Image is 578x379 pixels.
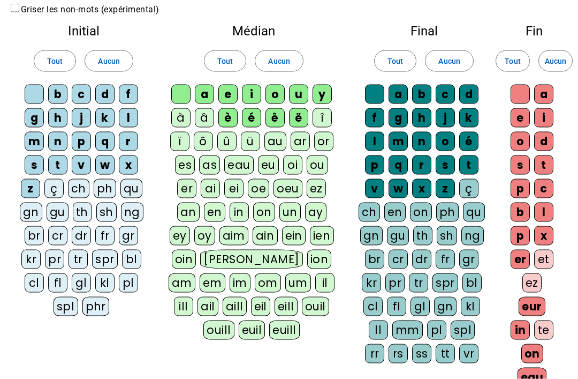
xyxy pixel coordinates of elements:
[200,250,302,269] div: [PERSON_NAME]
[95,132,115,151] div: q
[384,203,406,222] div: en
[410,297,430,316] div: gl
[17,25,150,38] h2: Initial
[307,179,326,198] div: ez
[197,297,218,316] div: ail
[436,179,455,198] div: z
[203,321,234,340] div: ouill
[459,179,478,198] div: ç
[167,25,340,38] h2: Médian
[92,250,118,269] div: spr
[387,297,406,316] div: fl
[273,179,302,198] div: oeu
[389,250,408,269] div: cr
[519,297,545,316] div: eur
[230,203,249,222] div: in
[48,226,67,246] div: cr
[436,344,455,363] div: tt
[121,203,143,222] div: ng
[389,85,408,104] div: a
[218,85,238,104] div: e
[169,273,195,293] div: am
[25,132,44,151] div: m
[387,226,409,246] div: gu
[69,250,88,269] div: tr
[224,155,254,175] div: eau
[98,55,119,68] span: Aucun
[258,155,279,175] div: eu
[389,132,408,151] div: m
[365,132,384,151] div: l
[291,132,310,151] div: ar
[264,132,286,151] div: au
[175,155,195,175] div: es
[285,273,311,293] div: um
[436,85,455,104] div: c
[95,85,115,104] div: d
[505,55,520,68] span: Tout
[410,203,432,222] div: on
[85,50,133,72] button: Aucun
[48,132,67,151] div: n
[365,179,384,198] div: v
[201,179,220,198] div: ai
[412,108,431,128] div: h
[534,250,553,269] div: et
[177,203,200,222] div: an
[72,226,91,246] div: dr
[199,155,220,175] div: as
[392,321,423,340] div: mm
[359,203,380,222] div: ch
[437,226,457,246] div: sh
[432,273,458,293] div: spr
[204,50,246,72] button: Tout
[365,155,384,175] div: p
[269,321,299,340] div: euill
[174,297,193,316] div: ill
[219,226,249,246] div: aim
[459,250,478,269] div: gr
[200,273,225,293] div: em
[283,155,302,175] div: oi
[47,55,63,68] span: Tout
[242,85,261,104] div: i
[253,203,275,222] div: on
[48,108,67,128] div: h
[511,179,530,198] div: p
[365,108,384,128] div: f
[73,203,92,222] div: th
[310,226,334,246] div: ien
[94,179,116,198] div: ph
[534,203,553,222] div: l
[358,25,490,38] h2: Final
[96,203,117,222] div: sh
[461,226,484,246] div: ng
[461,297,480,316] div: kl
[119,155,138,175] div: x
[534,226,553,246] div: x
[360,226,383,246] div: gn
[95,155,115,175] div: w
[538,50,573,72] button: Aucun
[534,85,553,104] div: a
[511,321,530,340] div: in
[459,108,478,128] div: k
[496,50,530,72] button: Tout
[230,273,250,293] div: im
[436,132,455,151] div: o
[365,250,384,269] div: br
[48,85,67,104] div: b
[534,155,553,175] div: t
[389,155,408,175] div: q
[374,50,416,72] button: Tout
[25,273,44,293] div: cl
[412,250,431,269] div: dr
[511,108,530,128] div: e
[194,226,215,246] div: oy
[170,132,189,151] div: ï
[409,273,428,293] div: tr
[363,297,383,316] div: cl
[459,344,478,363] div: vr
[534,108,553,128] div: i
[413,226,432,246] div: th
